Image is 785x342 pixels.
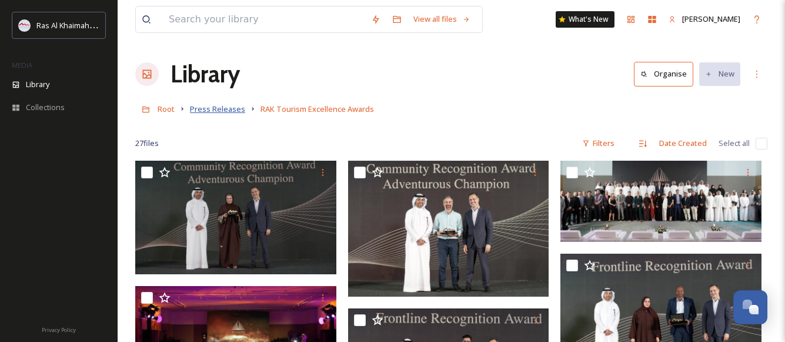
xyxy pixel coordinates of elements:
span: Root [158,104,175,114]
a: [PERSON_NAME] [663,8,746,31]
span: Press Releases [190,104,245,114]
img: DSC06483.JPG [348,161,549,297]
a: RAK Tourism Excellence Awards [260,102,374,116]
span: 27 file s [135,138,159,149]
a: Root [158,102,175,116]
span: Ras Al Khaimah Tourism Development Authority [36,19,203,31]
img: DSC06568.JPG [560,161,761,242]
a: Organise [634,62,699,86]
button: New [699,62,740,85]
img: DSC06490.JPG [135,161,336,274]
a: Press Releases [190,102,245,116]
button: Organise [634,62,693,86]
input: Search your library [163,6,365,32]
a: Library [171,57,240,92]
span: MEDIA [12,61,32,69]
button: Open Chat [733,290,767,324]
span: Select all [719,138,750,149]
div: Date Created [653,132,713,155]
span: RAK Tourism Excellence Awards [260,104,374,114]
span: [PERSON_NAME] [682,14,740,24]
a: What's New [556,11,614,28]
span: Library [26,79,49,90]
img: Logo_RAKTDA_RGB-01.png [19,19,31,31]
span: Collections [26,102,65,113]
a: Privacy Policy [42,322,76,336]
div: Filters [576,132,620,155]
a: View all files [407,8,476,31]
span: Privacy Policy [42,326,76,334]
